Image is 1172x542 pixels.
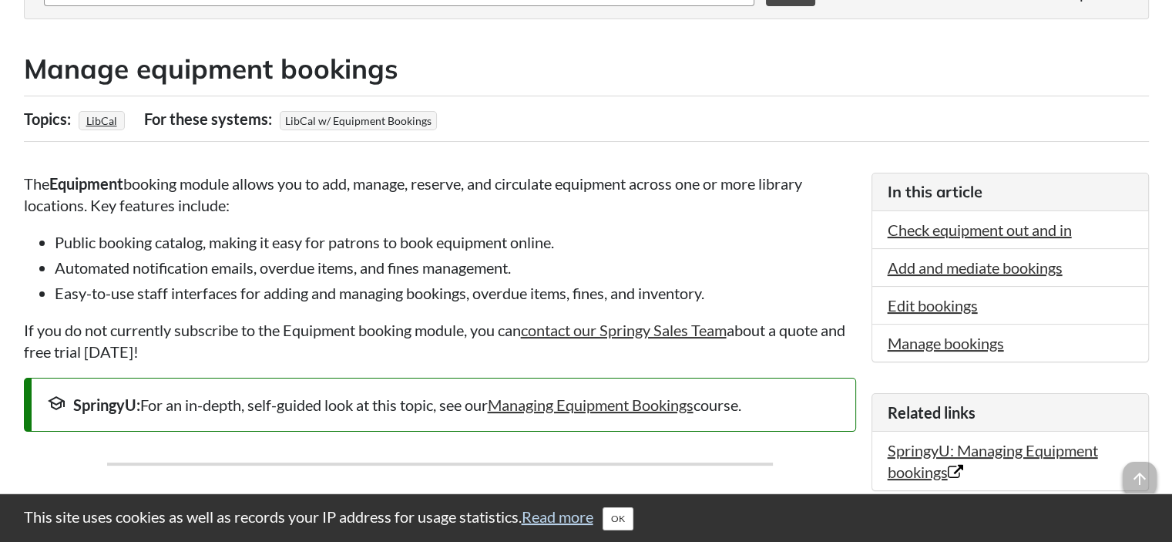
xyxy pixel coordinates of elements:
span: Related links [888,403,976,422]
li: Easy-to-use staff interfaces for adding and managing bookings, overdue items, fines, and inventory. [55,282,856,304]
a: contact our Springy Sales Team [521,321,727,339]
li: Automated notification emails, overdue items, and fines management. [55,257,856,278]
a: SpringyU: Managing Equipment bookings [888,441,1098,481]
h3: In this article [888,181,1133,203]
a: Edit bookings [888,296,978,315]
a: LibCal [84,109,119,132]
a: arrow_upward [1123,463,1157,482]
p: If you do not currently subscribe to the Equipment booking module, you can about a quote and free... [24,319,856,362]
div: For these systems: [144,104,276,133]
div: For an in-depth, self-guided look at this topic, see our course. [47,394,840,416]
a: Manage bookings [888,334,1004,352]
span: LibCal w/ Equipment Bookings [280,111,437,130]
h2: Manage equipment bookings [24,50,1149,88]
button: Close [603,507,633,530]
li: Public booking catalog, making it easy for patrons to book equipment online. [55,231,856,253]
a: Managing Equipment Bookings [488,396,693,414]
p: The booking module allows you to add, manage, reserve, and circulate equipment across one or more... [24,173,856,216]
a: Read more [522,507,593,526]
strong: Equipment [49,174,123,193]
span: school [47,394,65,412]
a: Add and mediate bookings [888,258,1063,277]
strong: SpringyU: [73,396,140,414]
div: Topics: [24,104,75,133]
a: Check equipment out and in [888,221,1072,239]
span: arrow_upward [1123,462,1157,496]
div: This site uses cookies as well as records your IP address for usage statistics. [8,506,1164,530]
